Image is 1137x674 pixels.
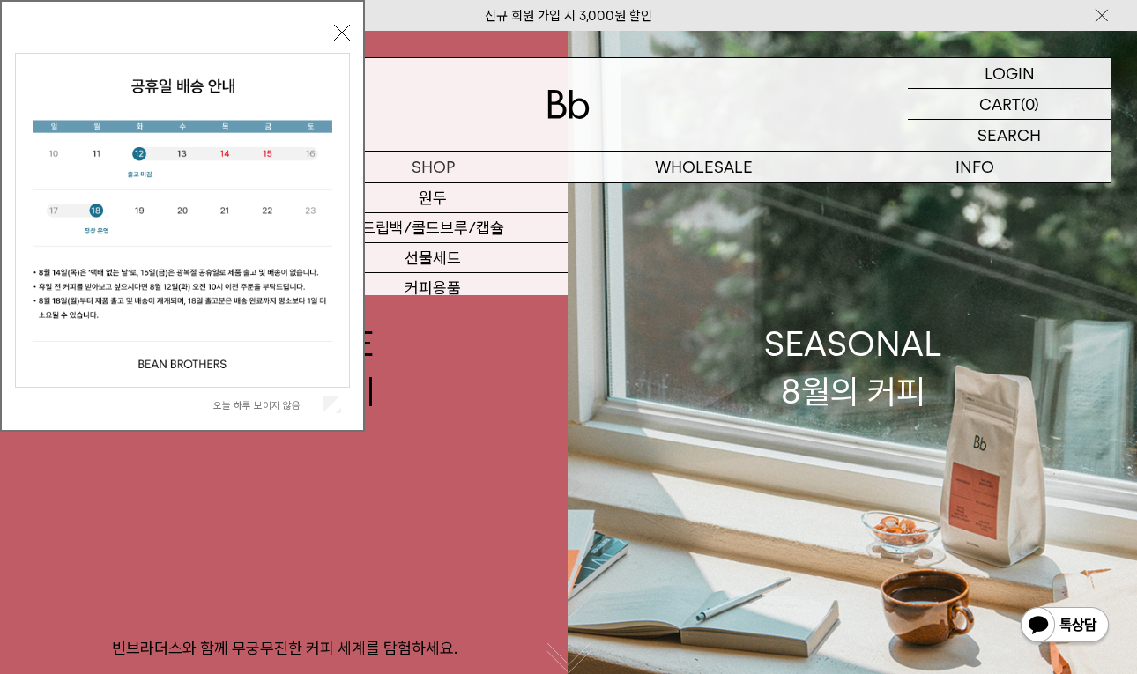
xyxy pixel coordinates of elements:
[985,58,1035,88] p: LOGIN
[16,54,349,387] img: cb63d4bbb2e6550c365f227fdc69b27f_113810.jpg
[485,8,652,24] a: 신규 회원 가입 시 3,000원 할인
[298,273,569,303] a: 커피용품
[568,152,840,182] p: WHOLESALE
[908,58,1111,89] a: LOGIN
[298,152,569,182] a: SHOP
[334,25,350,41] button: 닫기
[298,183,569,213] a: 원두
[1021,89,1039,119] p: (0)
[764,321,942,414] div: SEASONAL 8월의 커피
[979,89,1021,119] p: CART
[298,213,569,243] a: 드립백/콜드브루/캡슐
[547,90,590,119] img: 로고
[977,120,1041,151] p: SEARCH
[908,89,1111,120] a: CART (0)
[1019,605,1111,648] img: 카카오톡 채널 1:1 채팅 버튼
[298,243,569,273] a: 선물세트
[213,399,320,411] label: 오늘 하루 보이지 않음
[840,152,1111,182] p: INFO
